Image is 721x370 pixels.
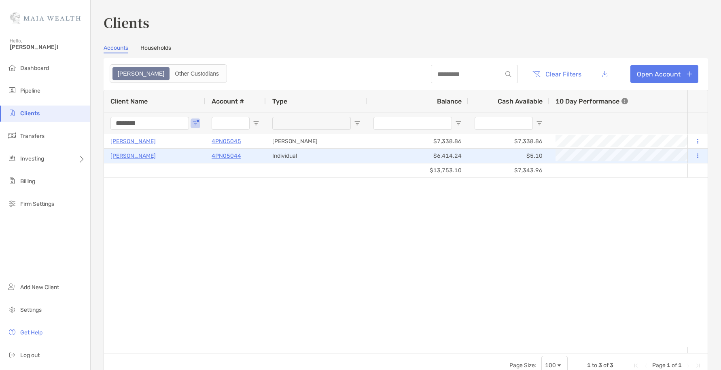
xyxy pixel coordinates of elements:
div: $5.10 [468,149,549,163]
input: Client Name Filter Input [110,117,189,130]
span: Type [272,97,287,105]
img: input icon [505,71,511,77]
h3: Clients [104,13,708,32]
a: Open Account [630,65,698,83]
button: Clear Filters [526,65,587,83]
span: Cash Available [498,97,543,105]
img: pipeline icon [7,85,17,95]
span: 3 [598,362,602,369]
img: clients icon [7,108,17,118]
div: $7,343.96 [468,163,549,178]
button: Open Filter Menu [455,120,462,127]
div: Previous Page [643,362,649,369]
div: $7,338.86 [468,134,549,148]
div: First Page [633,362,639,369]
img: firm-settings icon [7,199,17,208]
span: 1 [587,362,591,369]
button: Open Filter Menu [192,120,199,127]
button: Open Filter Menu [536,120,543,127]
span: of [603,362,609,369]
img: get-help icon [7,327,17,337]
div: 10 Day Performance [556,90,628,112]
a: Households [140,44,171,53]
img: settings icon [7,304,17,314]
button: Open Filter Menu [354,120,360,127]
span: Firm Settings [20,201,54,207]
span: Settings [20,307,42,313]
div: Zoe [113,68,169,79]
div: $6,414.24 [367,149,468,163]
a: [PERSON_NAME] [110,151,156,161]
img: investing icon [7,153,17,163]
span: Add New Client [20,284,59,291]
button: Open Filter Menu [253,120,259,127]
span: 3 [610,362,613,369]
div: $7,338.86 [367,134,468,148]
div: Page Size: [509,362,537,369]
a: 4PN05044 [212,151,241,161]
a: 4PN05045 [212,136,241,146]
a: Accounts [104,44,128,53]
a: [PERSON_NAME] [110,136,156,146]
img: dashboard icon [7,63,17,72]
div: 100 [545,362,556,369]
img: transfers icon [7,131,17,140]
span: 1 [667,362,670,369]
div: Other Custodians [170,68,223,79]
div: $13,753.10 [367,163,468,178]
span: [PERSON_NAME]! [10,44,85,51]
span: Transfers [20,133,45,140]
img: logout icon [7,350,17,359]
div: Next Page [685,362,691,369]
span: Log out [20,352,40,359]
span: Clients [20,110,40,117]
div: Last Page [695,362,701,369]
span: Investing [20,155,44,162]
img: billing icon [7,176,17,186]
span: Pipeline [20,87,40,94]
div: Individual [266,149,367,163]
span: Client Name [110,97,148,105]
div: segmented control [110,64,227,83]
span: Get Help [20,329,42,336]
img: add_new_client icon [7,282,17,292]
input: Cash Available Filter Input [475,117,533,130]
span: to [592,362,597,369]
span: Dashboard [20,65,49,72]
img: Zoe Logo [10,3,81,32]
div: [PERSON_NAME] [266,134,367,148]
span: Account # [212,97,244,105]
input: Account # Filter Input [212,117,250,130]
span: of [672,362,677,369]
span: Balance [437,97,462,105]
span: Billing [20,178,35,185]
input: Balance Filter Input [373,117,452,130]
span: Page [652,362,666,369]
span: 1 [678,362,682,369]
